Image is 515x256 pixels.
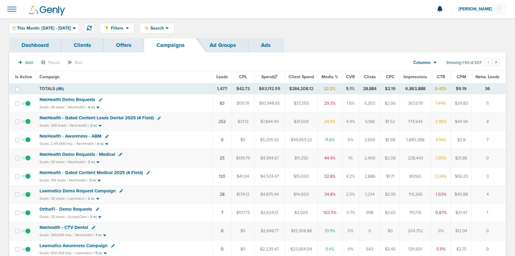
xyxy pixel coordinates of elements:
[342,113,359,131] td: 4.9%
[232,83,254,94] td: $42.73
[148,26,166,31] span: Search
[400,167,431,185] td: 89,160
[359,149,381,167] td: 2,400
[97,142,104,146] small: 4 nc
[381,167,400,185] td: $1.71
[451,94,472,113] td: $29.83
[261,74,278,79] span: Spend
[88,196,95,201] small: 2 nc
[400,185,431,204] td: 119,266
[400,113,431,131] td: 174,544
[77,142,96,146] small: NexHealth |
[386,74,395,79] span: CPC
[359,222,381,240] td: 0
[39,196,67,201] small: Goals: 30 leads |
[342,83,359,94] td: 5.1%
[96,233,102,237] small: 1 nc
[285,113,318,131] td: $31,500
[359,131,381,149] td: 2,655
[451,131,472,149] td: $2.8
[68,160,87,164] small: NexHealth |
[254,83,285,94] td: $63,112.55
[39,225,88,230] span: Nexhealth - CTV Dental
[39,142,75,146] small: Goals: 2,411,000 imp. |
[29,6,65,16] img: Genly
[39,105,67,110] small: Goals: 95 leads |
[318,185,342,204] td: 34.8%
[61,38,104,52] a: Clients
[451,83,472,94] td: $9.19
[400,94,431,113] td: 367,079
[381,185,400,204] td: $3.95
[39,178,68,183] small: Goals: 136 leads |
[285,167,318,185] td: $15,000
[446,60,482,65] span: Showing 1-50 of 207
[472,222,506,240] td: 0
[289,74,314,79] span: Client Spend
[254,113,285,131] td: $7,844.49
[232,113,254,131] td: $31.13
[15,58,36,67] button: Add
[451,167,472,185] td: $55.23
[400,149,431,167] td: 228,443
[472,94,506,113] td: 5
[17,26,71,30] span: This Month: [DATE] - [DATE]
[232,222,254,240] td: $0
[90,123,97,128] small: 2 nc
[451,185,472,204] td: $40.88
[197,38,249,52] a: Ad Groups
[403,74,427,79] span: Impressions
[68,196,87,201] small: Lawmatics |
[381,222,400,240] td: $0
[285,94,318,113] td: $37,350
[321,74,338,79] span: Media %
[400,204,431,222] td: 115,176
[431,131,451,149] td: 0.14%
[39,160,67,164] small: Goals: 30 leads |
[318,167,342,185] td: 32.8%
[364,74,376,79] span: Clicks
[75,233,94,237] small: NexHealth |
[232,131,254,149] td: $0
[458,7,496,11] span: [PERSON_NAME]
[359,204,381,222] td: 998
[451,204,472,222] td: $31.47
[104,38,144,52] a: Offers
[381,83,400,94] td: $2.19
[219,174,225,179] a: 120
[400,222,431,240] td: 204,752
[221,228,224,233] a: 0
[472,113,506,131] td: 8
[216,74,228,79] span: Leads
[221,247,224,252] a: 0
[431,167,451,185] td: 3.24%
[15,74,32,79] span: Is Active
[232,185,254,204] td: $174.12
[254,222,285,240] td: $2,648.77
[221,137,224,142] a: 0
[285,83,318,94] td: $284,208.12
[381,131,400,149] td: $1.98
[89,178,96,183] small: 3 nc
[108,26,126,31] span: Filters
[472,185,506,204] td: 4
[318,94,342,113] td: 29.3%
[285,131,318,149] td: $44,659.22
[359,167,381,185] td: 2,886
[39,188,116,194] span: Lawmatics Demo Request Campaign
[57,86,63,91] span: 46
[213,83,232,94] td: 1,477
[39,170,143,175] span: NexHealth - Gated Content Medical 2025 (4 Field)
[492,58,500,66] button: Go to next page
[39,133,101,139] span: NexHealth - Awareness - ABM
[9,38,61,52] a: Dashboard
[36,83,213,94] td: TOTALS ( )
[39,123,69,128] small: Goals: 290 leads |
[400,131,431,149] td: 1,880,388
[254,94,285,113] td: $10,948.65
[342,131,359,149] td: 0%
[254,204,285,222] td: $3,624.13
[232,149,254,167] td: $199.79
[239,74,247,79] span: CPL
[342,167,359,185] td: 4.2%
